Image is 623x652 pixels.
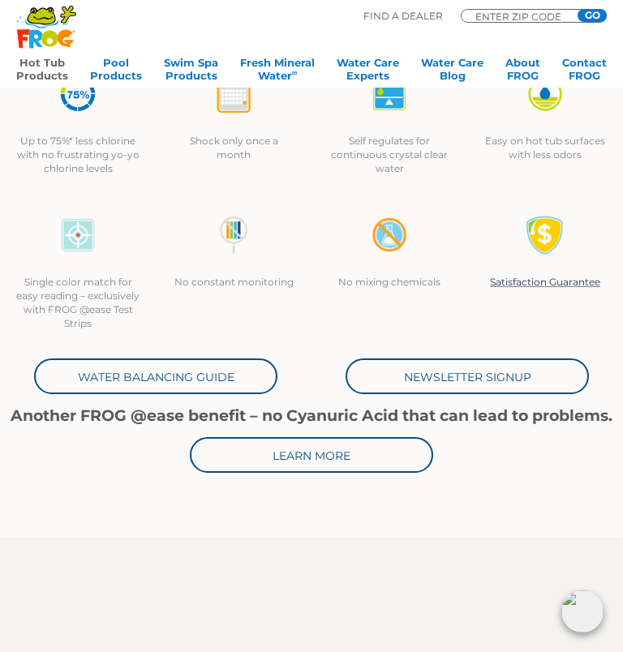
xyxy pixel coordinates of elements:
[526,75,565,114] img: icon-atease-easy-on
[337,56,399,88] a: Water CareExperts
[292,68,298,77] sup: ∞
[16,275,140,330] p: Single color match for easy reading – exclusively with FROG @ease Test Strips
[328,134,451,175] p: Self regulates for continuous crystal clear water
[370,75,409,114] img: icon-atease-self-regulates
[16,56,68,88] a: Hot TubProducts
[172,275,295,289] p: No constant monitoring
[164,56,218,88] a: Swim SpaProducts
[562,56,607,88] a: ContactFROG
[58,75,97,114] img: icon-atease-75percent-less
[526,216,565,255] img: Satisfaction Guarantee Icon
[34,358,277,394] a: Water Balancing Guide
[421,56,483,88] a: Water CareBlog
[172,134,295,161] p: Shock only once a month
[214,216,253,255] img: no-constant-monitoring1
[363,9,443,24] p: Find A Dealer
[346,358,589,394] a: Newsletter Signup
[490,276,600,288] a: Satisfaction Guarantee
[578,9,607,22] input: GO
[474,12,571,20] input: Zip Code Form
[58,216,97,255] img: icon-atease-color-match
[16,134,140,175] p: Up to 75%* less chlorine with no frustrating yo-yo chlorine levels
[370,216,409,255] img: no-mixing1
[483,134,607,161] p: Easy on hot tub surfaces with less odors
[240,56,315,88] a: Fresh MineralWater∞
[90,56,142,88] a: PoolProducts
[561,590,604,633] img: openIcon
[190,437,433,473] a: Learn More
[214,75,253,114] img: icon-atease-shock-once
[505,56,540,88] a: AboutFROG
[328,275,451,289] p: No mixing chemicals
